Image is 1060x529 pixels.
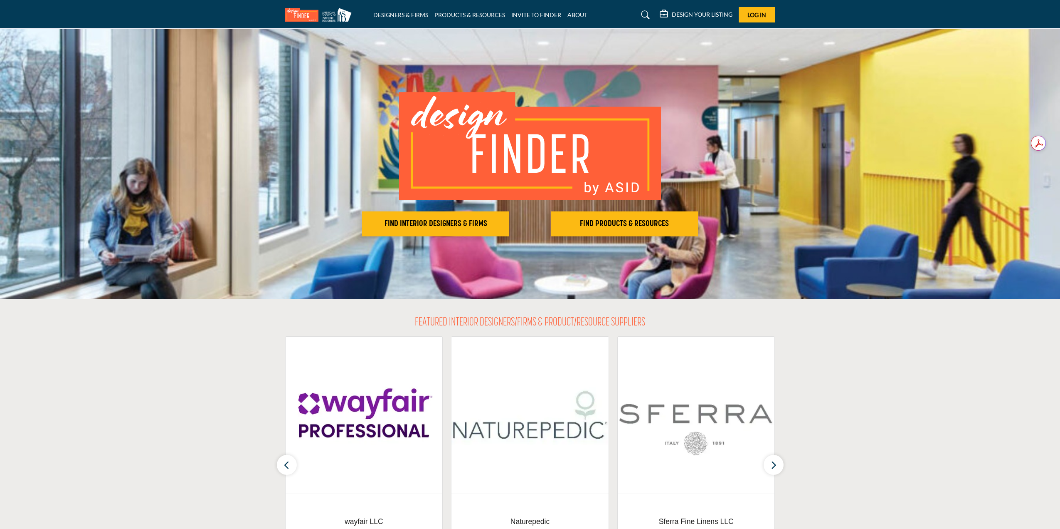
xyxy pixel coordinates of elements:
[672,11,732,18] h5: DESIGN YOUR LISTING
[553,219,695,229] h2: FIND PRODUCTS & RESOURCES
[434,11,505,18] a: PRODUCTS & RESOURCES
[660,10,732,20] div: DESIGN YOUR LISTING
[362,211,509,236] button: FIND INTERIOR DESIGNERS & FIRMS
[285,8,356,22] img: Site Logo
[298,516,430,527] span: wayfair LLC
[415,316,645,330] h2: FEATURED INTERIOR DESIGNERS/FIRMS & PRODUCT/RESOURCE SUPPLIERS
[451,337,609,494] img: Naturepedic
[365,219,507,229] h2: FIND INTERIOR DESIGNERS & FIRMS
[511,11,561,18] a: INVITE TO FINDER
[373,11,428,18] a: DESIGNERS & FIRMS
[630,516,762,527] span: Sferra Fine Linens LLC
[286,337,443,494] img: wayfair LLC
[551,211,698,236] button: FIND PRODUCTS & RESOURCES
[747,11,766,18] span: Log In
[399,92,661,200] img: image
[739,7,775,22] button: Log In
[618,337,775,494] img: Sferra Fine Linens LLC
[567,11,587,18] a: ABOUT
[464,516,596,527] span: Naturepedic
[633,8,655,22] a: Search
